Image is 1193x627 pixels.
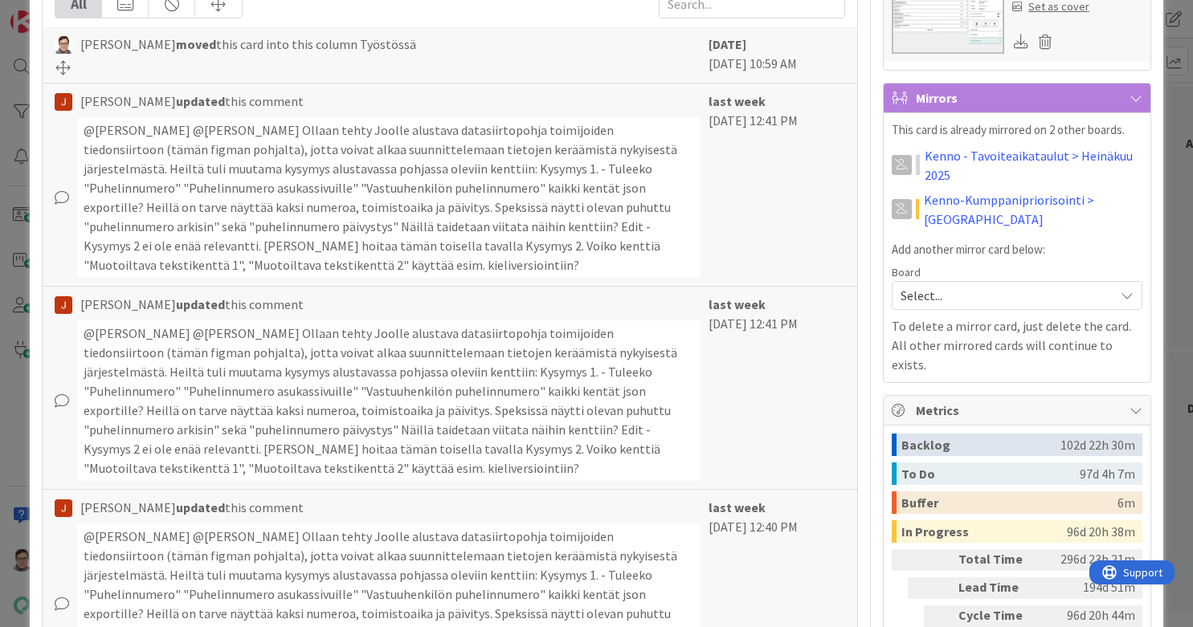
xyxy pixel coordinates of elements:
span: Mirrors [916,88,1122,108]
div: Lead Time [958,577,1047,599]
div: 296d 23h 21m [1053,549,1135,571]
div: Cycle Time [958,605,1047,627]
div: @[PERSON_NAME]﻿ ﻿@[PERSON_NAME]﻿ Ollaan tehty Joolle alustava datasiirtopohja toimijoiden tiedons... [77,320,701,481]
div: 102d 22h 30m [1060,434,1135,456]
div: @[PERSON_NAME]﻿ ﻿@[PERSON_NAME]﻿ Ollaan tehty Joolle alustava datasiirtopohja toimijoiden tiedons... [77,117,701,278]
span: [PERSON_NAME] this comment [80,92,304,111]
div: [DATE] 12:41 PM [709,295,845,481]
p: This card is already mirrored on 2 other boards. [892,121,1142,140]
span: Metrics [916,401,1122,420]
span: [PERSON_NAME] this comment [80,295,304,314]
b: updated [176,499,225,515]
span: Board [892,267,921,278]
span: Select... [901,284,1106,307]
b: moved [176,36,216,52]
span: [PERSON_NAME] this card into this column Työstössä [80,35,416,54]
div: In Progress [901,520,1067,543]
div: Download [1012,31,1030,52]
span: Support [34,2,73,22]
img: SM [55,36,72,54]
span: [PERSON_NAME] this comment [80,498,304,517]
div: Backlog [901,434,1060,456]
div: 96d 20h 44m [1053,605,1135,627]
b: updated [176,93,225,109]
img: JM [55,296,72,314]
b: [DATE] [709,36,746,52]
img: JM [55,93,72,111]
div: [DATE] 10:59 AM [709,35,845,75]
a: Kenno - Tavoiteaikataulut > Heinäkuu 2025 [925,146,1142,185]
div: Total Time [958,549,1047,571]
b: last week [709,93,766,109]
b: last week [709,499,766,515]
div: 97d 4h 7m [1080,462,1135,485]
b: updated [176,296,225,312]
a: Kenno-Kumppanipriorisointi > [GEOGRAPHIC_DATA] [924,190,1142,229]
div: 194d 51m [1053,577,1135,599]
div: To Do [901,462,1080,485]
div: 6m [1117,491,1135,514]
div: Buffer [901,491,1117,514]
p: To delete a mirror card, just delete the card. All other mirrored cards will continue to exists. [892,316,1142,374]
p: Add another mirror card below: [892,241,1142,259]
div: 96d 20h 38m [1067,520,1135,543]
b: last week [709,296,766,312]
img: JM [55,499,72,517]
div: [DATE] 12:41 PM [709,92,845,278]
